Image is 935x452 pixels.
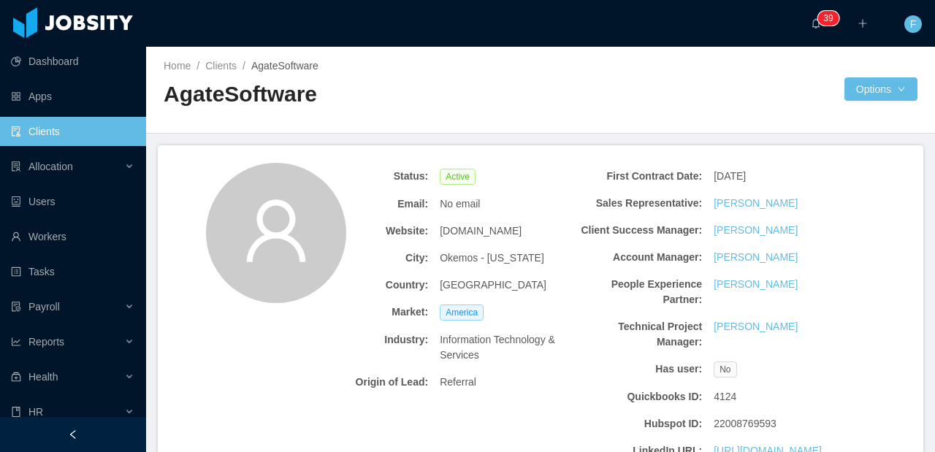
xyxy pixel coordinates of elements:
[823,11,828,26] p: 3
[440,223,522,239] span: [DOMAIN_NAME]
[28,301,60,313] span: Payroll
[577,319,703,350] b: Technical Project Manager:
[828,11,833,26] p: 9
[251,60,318,72] span: AgateSoftware
[844,77,917,101] button: Optionsicon: down
[11,82,134,111] a: icon: appstoreApps
[714,196,798,211] a: [PERSON_NAME]
[241,196,311,266] i: icon: user
[577,196,703,211] b: Sales Representative:
[577,277,703,307] b: People Experience Partner:
[817,11,839,26] sup: 39
[440,169,476,185] span: Active
[577,361,703,377] b: Has user:
[11,47,134,76] a: icon: pie-chartDashboard
[714,250,798,265] a: [PERSON_NAME]
[714,361,736,378] span: No
[303,196,429,212] b: Email:
[205,60,237,72] a: Clients
[303,304,429,320] b: Market:
[11,117,134,146] a: icon: auditClients
[577,169,703,184] b: First Contract Date:
[714,277,798,292] a: [PERSON_NAME]
[11,187,134,216] a: icon: robotUsers
[28,406,43,418] span: HR
[440,332,565,363] span: Information Technology & Services
[303,250,429,266] b: City:
[440,375,476,390] span: Referral
[11,302,21,312] i: icon: file-protect
[303,277,429,293] b: Country:
[577,416,703,432] b: Hubspot ID:
[577,223,703,238] b: Client Success Manager:
[243,60,245,72] span: /
[196,60,199,72] span: /
[28,161,73,172] span: Allocation
[714,416,776,432] span: 22008769593
[28,371,58,383] span: Health
[11,222,134,251] a: icon: userWorkers
[11,407,21,417] i: icon: book
[577,250,703,265] b: Account Manager:
[11,161,21,172] i: icon: solution
[303,332,429,348] b: Industry:
[11,372,21,382] i: icon: medicine-box
[164,60,191,72] a: Home
[164,80,541,110] h2: AgateSoftware
[440,277,546,293] span: [GEOGRAPHIC_DATA]
[708,163,845,190] div: [DATE]
[811,18,821,28] i: icon: bell
[714,319,798,334] a: [PERSON_NAME]
[440,196,480,212] span: No email
[714,389,736,405] span: 4124
[11,257,134,286] a: icon: profileTasks
[577,389,703,405] b: Quickbooks ID:
[440,304,484,321] span: America
[303,223,429,239] b: Website:
[303,169,429,184] b: Status:
[858,18,868,28] i: icon: plus
[11,337,21,347] i: icon: line-chart
[440,250,544,266] span: Okemos - [US_STATE]
[910,15,917,33] span: F
[303,375,429,390] b: Origin of Lead:
[28,336,64,348] span: Reports
[714,223,798,238] a: [PERSON_NAME]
